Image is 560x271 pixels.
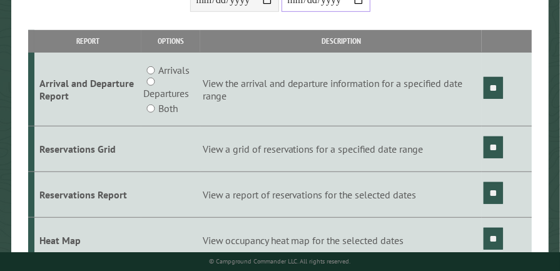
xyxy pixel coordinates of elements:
th: Description [200,30,482,52]
td: Reservations Grid [34,126,141,172]
th: Report [34,30,141,52]
td: View a report of reservations for the selected dates [200,171,482,217]
td: Heat Map [34,217,141,263]
label: Departures [143,86,189,101]
td: View occupancy heat map for the selected dates [200,217,482,263]
td: Arrival and Departure Report [34,53,141,126]
td: Reservations Report [34,171,141,217]
td: View a grid of reservations for a specified date range [200,126,482,172]
th: Options [141,30,200,52]
small: © Campground Commander LLC. All rights reserved. [210,257,351,265]
td: View the arrival and departure information for a specified date range [200,53,482,126]
label: Both [158,101,178,116]
label: Arrivals [158,63,190,78]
